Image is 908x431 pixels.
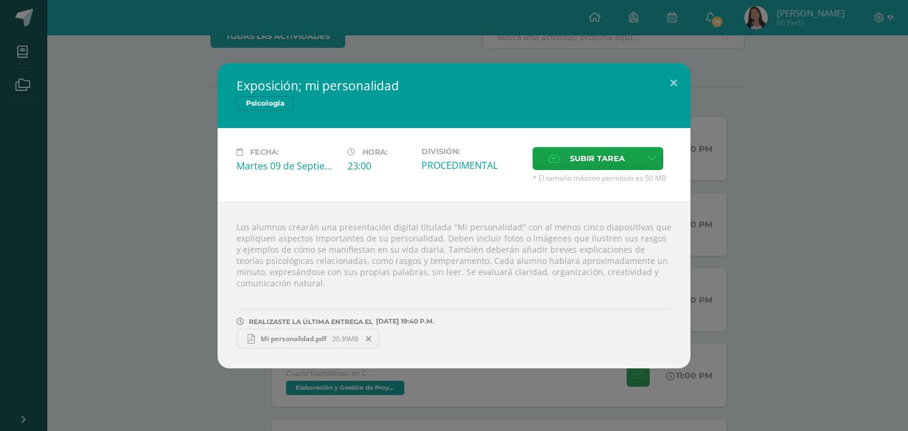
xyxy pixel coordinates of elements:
span: Fecha: [250,148,279,156]
span: Mi personalidad.pdf [255,334,332,343]
h2: Exposición; mi personalidad [236,77,672,94]
div: Martes 09 de Septiembre [236,159,338,172]
span: Subir tarea [570,148,625,169]
span: Remover entrega [359,332,379,345]
span: 20.39MB [332,334,358,343]
div: 23:00 [348,159,412,172]
div: PROCEDIMENTAL [421,159,523,172]
label: División: [421,147,523,156]
button: Close (Esc) [657,63,690,103]
span: REALIZASTE LA ÚLTIMA ENTREGA EL [249,318,373,326]
span: Hora: [362,148,388,156]
span: Psicología [236,96,294,110]
div: Los alumnos crearán una presentación digital titulada "Mi personalidad" con al menos cinco diapos... [218,202,690,368]
a: Mi personalidad.pdf 20.39MB [236,329,380,349]
span: * El tamaño máximo permitido es 50 MB [533,173,672,183]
